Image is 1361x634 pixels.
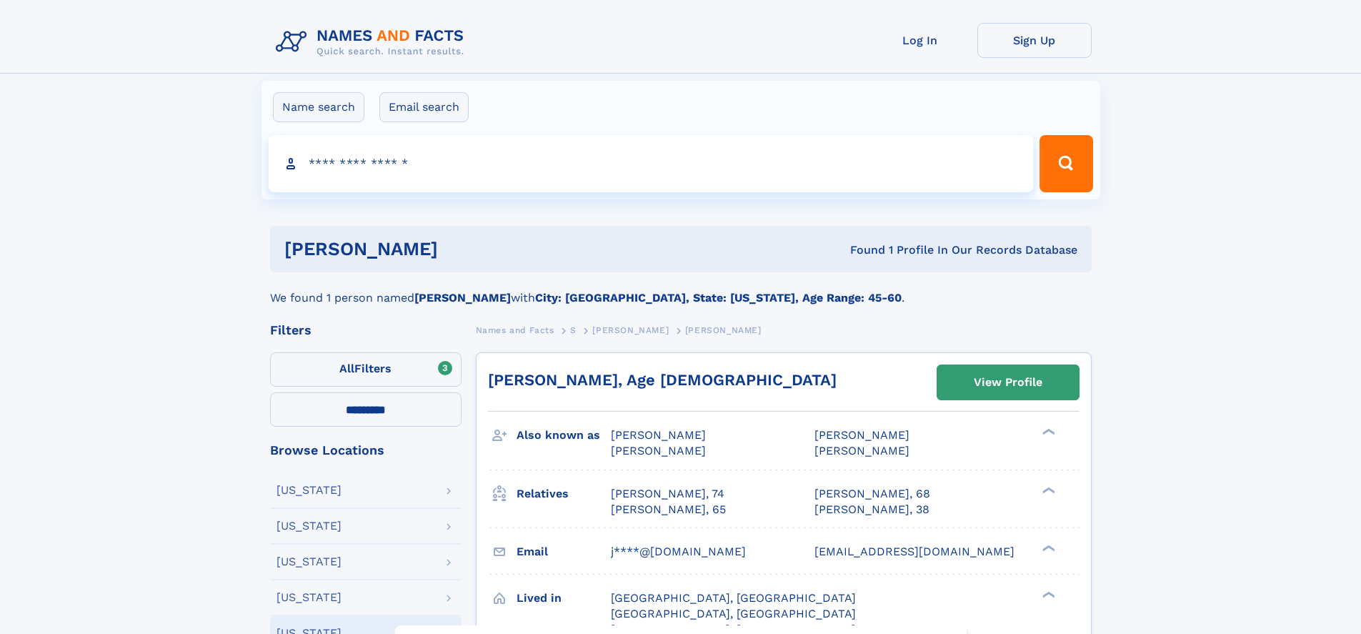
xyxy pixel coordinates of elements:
[1039,427,1056,437] div: ❯
[611,444,706,457] span: [PERSON_NAME]
[1040,135,1092,192] button: Search Button
[270,444,462,457] div: Browse Locations
[379,92,469,122] label: Email search
[414,291,511,304] b: [PERSON_NAME]
[644,242,1077,258] div: Found 1 Profile In Our Records Database
[1039,485,1056,495] div: ❯
[276,520,342,532] div: [US_STATE]
[476,321,554,339] a: Names and Facts
[611,428,706,442] span: [PERSON_NAME]
[270,23,476,61] img: Logo Names and Facts
[1039,543,1056,553] div: ❯
[517,540,611,564] h3: Email
[592,321,669,339] a: [PERSON_NAME]
[814,545,1014,558] span: [EMAIL_ADDRESS][DOMAIN_NAME]
[814,444,909,457] span: [PERSON_NAME]
[269,135,1034,192] input: search input
[570,321,577,339] a: S
[517,423,611,447] h3: Also known as
[570,325,577,335] span: S
[276,485,342,496] div: [US_STATE]
[270,352,462,387] label: Filters
[270,324,462,337] div: Filters
[284,240,644,258] h1: [PERSON_NAME]
[517,586,611,610] h3: Lived in
[611,486,724,502] a: [PERSON_NAME], 74
[814,502,929,517] a: [PERSON_NAME], 38
[276,556,342,568] div: [US_STATE]
[611,591,856,605] span: [GEOGRAPHIC_DATA], [GEOGRAPHIC_DATA]
[592,325,669,335] span: [PERSON_NAME]
[270,272,1092,307] div: We found 1 person named with .
[339,362,354,375] span: All
[977,23,1092,58] a: Sign Up
[611,607,856,620] span: [GEOGRAPHIC_DATA], [GEOGRAPHIC_DATA]
[685,325,762,335] span: [PERSON_NAME]
[863,23,977,58] a: Log In
[273,92,364,122] label: Name search
[517,482,611,506] h3: Relatives
[611,502,726,517] a: [PERSON_NAME], 65
[974,366,1042,399] div: View Profile
[1039,590,1056,599] div: ❯
[535,291,902,304] b: City: [GEOGRAPHIC_DATA], State: [US_STATE], Age Range: 45-60
[937,365,1079,400] a: View Profile
[276,592,342,603] div: [US_STATE]
[488,371,837,389] a: [PERSON_NAME], Age [DEMOGRAPHIC_DATA]
[814,428,909,442] span: [PERSON_NAME]
[814,486,930,502] a: [PERSON_NAME], 68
